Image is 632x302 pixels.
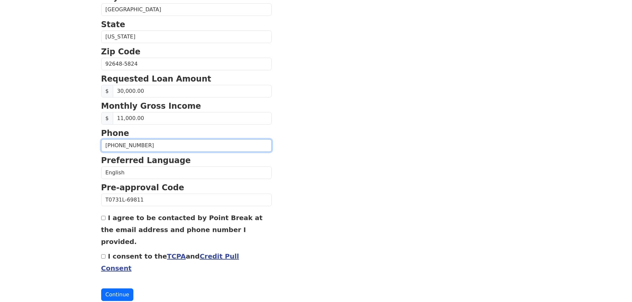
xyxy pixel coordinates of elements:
[101,85,113,97] span: $
[167,252,186,260] a: TCPA
[101,112,113,125] span: $
[101,288,134,301] button: Continue
[101,58,272,70] input: Zip Code
[101,139,272,152] input: (___) ___-____
[101,194,272,206] input: Pre-approval Code
[101,129,129,138] strong: Phone
[101,20,125,29] strong: State
[101,74,211,84] strong: Requested Loan Amount
[113,85,272,97] input: Requested Loan Amount
[101,3,272,16] input: City
[101,47,141,56] strong: Zip Code
[113,112,272,125] input: Monthly Gross Income
[101,156,191,165] strong: Preferred Language
[101,183,184,192] strong: Pre-approval Code
[101,252,239,272] label: I consent to the and
[101,214,263,246] label: I agree to be contacted by Point Break at the email address and phone number I provided.
[101,100,272,112] p: Monthly Gross Income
